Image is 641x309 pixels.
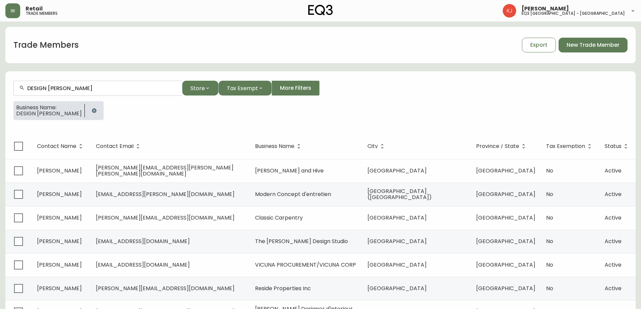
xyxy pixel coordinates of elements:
input: Search [27,85,177,91]
span: [GEOGRAPHIC_DATA] [476,261,535,269]
span: Store [190,84,205,92]
img: logo [308,5,333,15]
span: Retail [26,6,43,11]
h5: trade members [26,11,58,15]
span: Contact Email [96,144,134,148]
span: No [546,237,553,245]
span: Business Name [255,144,294,148]
span: [GEOGRAPHIC_DATA] [476,237,535,245]
span: Status [605,144,621,148]
span: Tax Exempt [227,84,258,92]
span: New Trade Member [567,41,619,49]
span: Contact Email [96,143,142,149]
span: Contact Name [37,144,76,148]
span: [GEOGRAPHIC_DATA] [367,214,427,222]
span: [GEOGRAPHIC_DATA] [476,214,535,222]
span: Status [605,143,630,149]
span: Tax Exemption [546,143,594,149]
button: More Filters [272,81,320,95]
span: Tax Exemption [546,144,585,148]
span: Province / State [476,143,528,149]
span: Classic Carpentry [255,214,303,222]
span: [GEOGRAPHIC_DATA] [367,237,427,245]
span: VICUNA PROCUREMENT/VICUNA CORP [255,261,356,269]
span: [PERSON_NAME] [37,261,82,269]
span: [GEOGRAPHIC_DATA] [476,190,535,198]
span: Business Name [255,143,303,149]
span: [GEOGRAPHIC_DATA] [367,167,427,175]
span: Active [605,190,621,198]
span: [PERSON_NAME] [37,237,82,245]
span: [PERSON_NAME] [37,214,82,222]
span: The [PERSON_NAME] Design Studio [255,237,348,245]
span: More Filters [280,84,311,92]
span: Business Name: [16,105,82,111]
h1: Trade Members [13,39,79,51]
span: Modern Concept d'entretien [255,190,331,198]
span: No [546,167,553,175]
span: Active [605,167,621,175]
span: Active [605,261,621,269]
span: Active [605,237,621,245]
span: DESIGN [PERSON_NAME] [16,111,82,117]
span: [GEOGRAPHIC_DATA] [476,167,535,175]
span: [PERSON_NAME][EMAIL_ADDRESS][DOMAIN_NAME] [96,284,235,292]
span: Active [605,284,621,292]
span: No [546,214,553,222]
span: [GEOGRAPHIC_DATA] ([GEOGRAPHIC_DATA]) [367,187,432,201]
span: No [546,190,553,198]
button: Tax Exempt [218,81,272,95]
button: Store [182,81,218,95]
h5: eq3 [GEOGRAPHIC_DATA] - [GEOGRAPHIC_DATA] [522,11,625,15]
span: [GEOGRAPHIC_DATA] [367,261,427,269]
span: [PERSON_NAME] [522,6,569,11]
span: [EMAIL_ADDRESS][DOMAIN_NAME] [96,237,190,245]
span: Contact Name [37,143,85,149]
span: [EMAIL_ADDRESS][DOMAIN_NAME] [96,261,190,269]
span: No [546,284,553,292]
span: Export [530,41,547,49]
span: [PERSON_NAME][EMAIL_ADDRESS][DOMAIN_NAME] [96,214,235,222]
span: [PERSON_NAME] [37,284,82,292]
button: Export [522,38,556,52]
span: Reside Properties Inc [255,284,311,292]
span: [PERSON_NAME] [37,190,82,198]
span: Province / State [476,144,519,148]
span: [GEOGRAPHIC_DATA] [367,284,427,292]
span: Active [605,214,621,222]
span: City [367,144,378,148]
span: [PERSON_NAME] and Hive [255,167,324,175]
span: [GEOGRAPHIC_DATA] [476,284,535,292]
span: City [367,143,387,149]
span: [EMAIL_ADDRESS][PERSON_NAME][DOMAIN_NAME] [96,190,235,198]
img: 24a625d34e264d2520941288c4a55f8e [503,4,516,17]
span: [PERSON_NAME][EMAIL_ADDRESS][PERSON_NAME][PERSON_NAME][DOMAIN_NAME] [96,164,234,178]
span: [PERSON_NAME] [37,167,82,175]
span: No [546,261,553,269]
button: New Trade Member [559,38,628,52]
